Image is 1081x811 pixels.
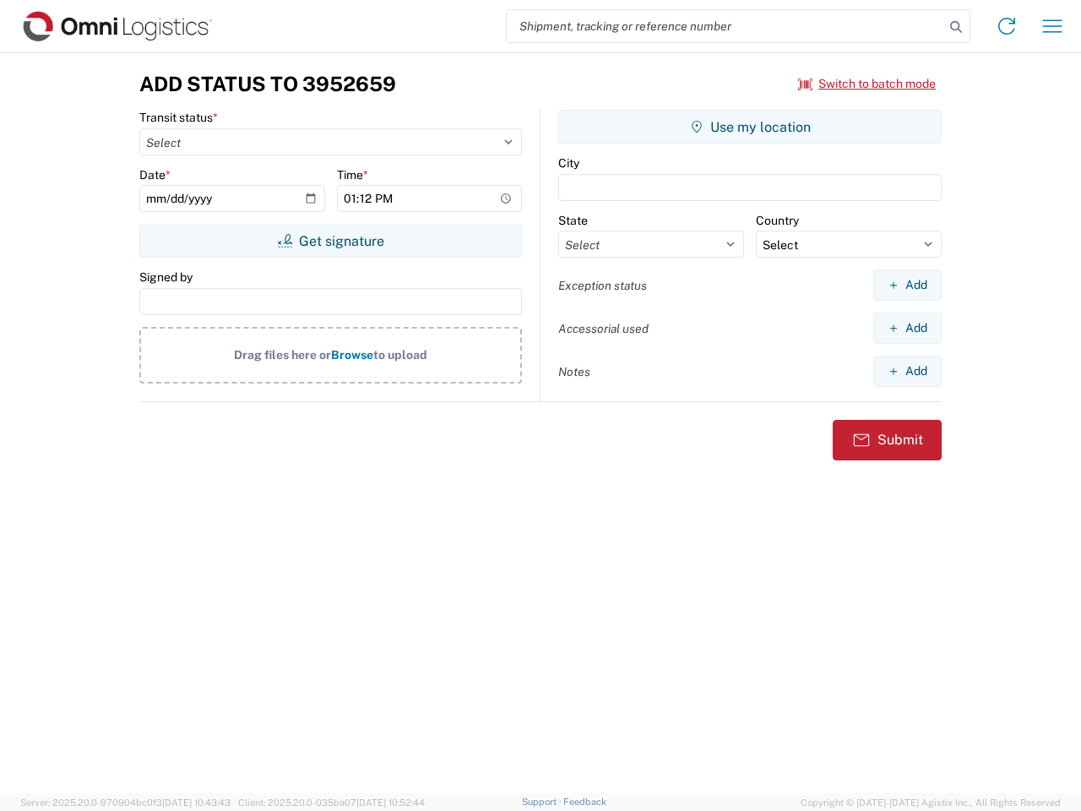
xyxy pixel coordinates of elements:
[139,110,218,125] label: Transit status
[522,797,564,807] a: Support
[563,797,606,807] a: Feedback
[20,797,231,808] span: Server: 2025.20.0-970904bc0f3
[833,420,942,460] button: Submit
[798,70,936,98] button: Switch to batch mode
[558,321,649,336] label: Accessorial used
[331,348,373,362] span: Browse
[373,348,427,362] span: to upload
[507,10,944,42] input: Shipment, tracking or reference number
[234,348,331,362] span: Drag files here or
[337,167,368,182] label: Time
[139,72,396,96] h3: Add Status to 3952659
[558,110,942,144] button: Use my location
[558,278,647,293] label: Exception status
[873,356,942,387] button: Add
[558,364,590,379] label: Notes
[139,269,193,285] label: Signed by
[873,313,942,344] button: Add
[139,167,171,182] label: Date
[756,213,799,228] label: Country
[162,797,231,808] span: [DATE] 10:43:43
[801,795,1061,810] span: Copyright © [DATE]-[DATE] Agistix Inc., All Rights Reserved
[873,269,942,301] button: Add
[356,797,425,808] span: [DATE] 10:52:44
[139,224,522,258] button: Get signature
[238,797,425,808] span: Client: 2025.20.0-035ba07
[558,213,588,228] label: State
[558,155,579,171] label: City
